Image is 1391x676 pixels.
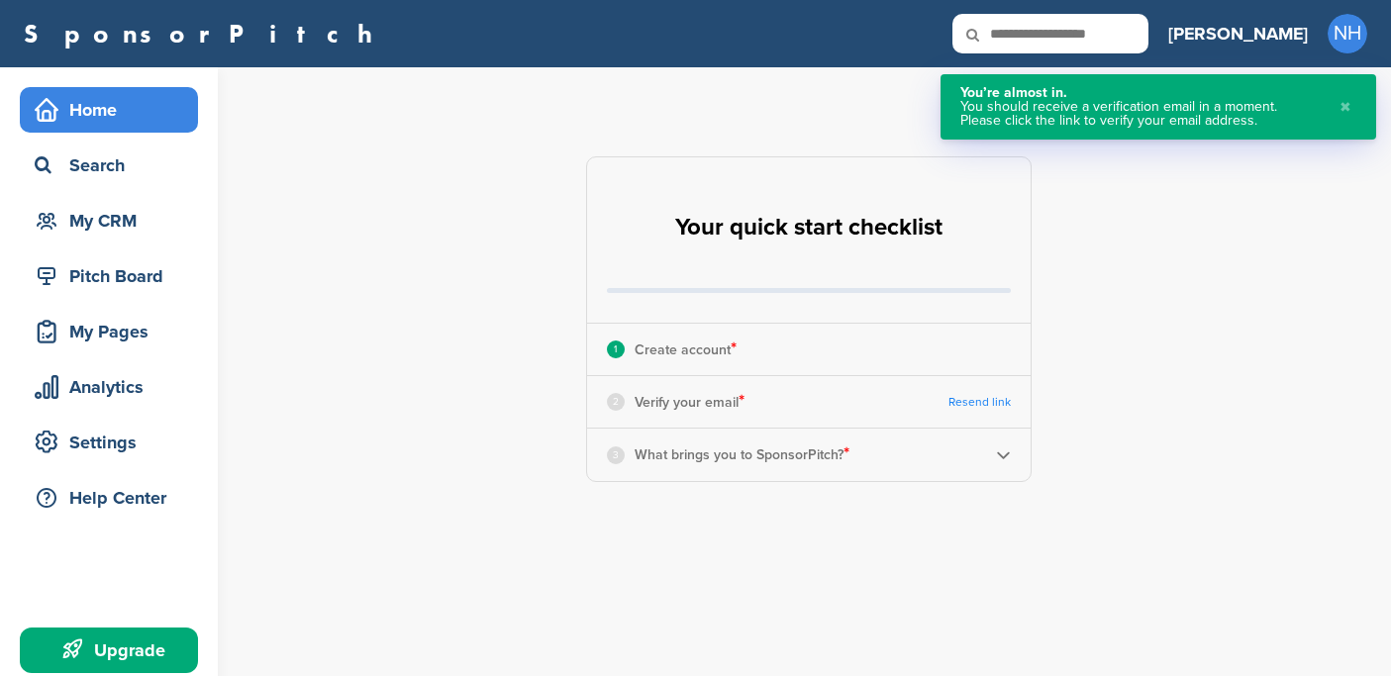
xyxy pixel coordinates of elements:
div: 2 [607,393,625,411]
div: My Pages [30,314,198,349]
div: Home [30,92,198,128]
div: Settings [30,425,198,460]
h2: Your quick start checklist [675,206,943,249]
div: You should receive a verification email in a moment. Please click the link to verify your email a... [960,100,1320,128]
a: My Pages [20,309,198,354]
div: Help Center [30,480,198,516]
div: Pitch Board [30,258,198,294]
a: Settings [20,420,198,465]
a: Help Center [20,475,198,521]
div: My CRM [30,203,198,239]
a: My CRM [20,198,198,243]
h3: [PERSON_NAME] [1168,20,1308,48]
p: Verify your email [635,389,745,415]
a: Upgrade [20,628,198,673]
button: Close [1335,86,1356,128]
a: Home [20,87,198,133]
p: Create account [635,337,737,362]
a: Resend link [948,395,1011,410]
a: Analytics [20,364,198,410]
a: Pitch Board [20,253,198,299]
a: SponsorPitch [24,21,385,47]
div: 3 [607,446,625,464]
div: 1 [607,340,625,358]
div: Analytics [30,369,198,405]
div: You’re almost in. [960,86,1320,100]
a: Search [20,143,198,188]
a: [PERSON_NAME] [1168,12,1308,55]
div: Upgrade [30,632,198,668]
div: Search [30,147,198,183]
span: NH [1328,14,1367,53]
img: Checklist arrow 2 [996,447,1011,462]
p: What brings you to SponsorPitch? [635,441,849,467]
